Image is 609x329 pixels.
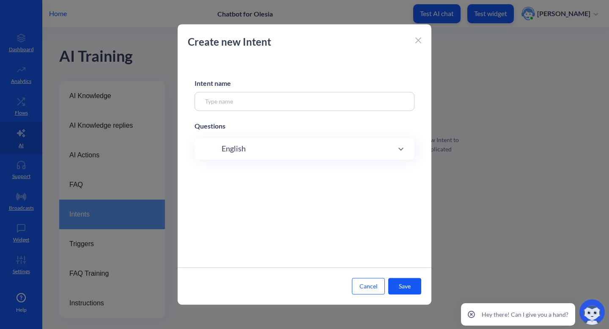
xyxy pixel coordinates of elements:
div: Questions [195,121,414,131]
img: copilot-icon.svg [579,299,605,325]
button: Save [388,278,421,295]
p: Create new Intent [188,34,412,49]
p: Hey there! Can I give you a hand? [482,310,568,319]
span: English [222,143,246,154]
div: English [195,138,414,159]
button: Cancel [352,278,385,295]
div: Intent name [195,78,414,88]
input: Type name [195,92,414,111]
